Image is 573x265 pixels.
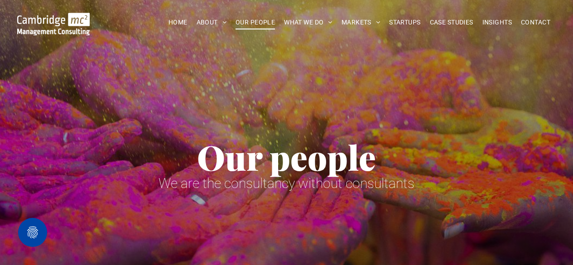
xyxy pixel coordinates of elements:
a: INSIGHTS [478,15,516,29]
a: OUR PEOPLE [231,15,279,29]
a: CASE STUDIES [425,15,478,29]
a: Your Business Transformed | Cambridge Management Consulting [17,14,90,24]
img: Go to Homepage [17,13,90,35]
a: STARTUPS [385,15,425,29]
a: HOME [164,15,192,29]
a: WHAT WE DO [279,15,337,29]
a: MARKETS [337,15,385,29]
span: We are the consultancy without consultants [159,175,414,191]
a: ABOUT [192,15,231,29]
a: CONTACT [516,15,555,29]
span: Our people [197,134,376,179]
